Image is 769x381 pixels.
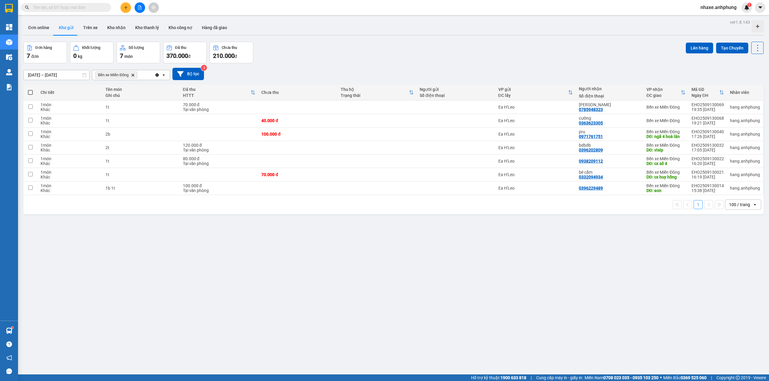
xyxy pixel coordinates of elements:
div: 0396202809 [579,148,603,152]
img: solution-icon [6,84,12,90]
div: bdbdb [579,143,640,148]
div: hang.anhphung [730,159,760,163]
div: hang.anhphung [730,118,760,123]
span: nhaxe.anhphung [696,4,741,11]
sup: 3 [201,65,207,71]
div: Ea H'Leo [498,145,573,150]
button: Đơn hàng7đơn [23,42,67,63]
span: Miền Bắc [663,374,707,381]
img: warehouse-icon [6,328,12,334]
div: 16:20 [DATE] [691,161,724,166]
div: Chi tiết [41,90,99,95]
div: Khác [41,107,99,112]
div: Bến xe Miền Đông [646,156,685,161]
svg: open [752,202,757,207]
div: 1 món [41,102,99,107]
div: VP nhận [646,87,681,92]
button: Kho công nợ [164,20,197,35]
button: Đơn online [23,20,54,35]
div: Số điện thoại [420,93,492,98]
div: Trạng thái [341,93,409,98]
button: Số lượng7món [117,42,160,63]
div: Bến xe Miền Đông [646,143,685,148]
div: tuyết nguyễn [579,102,640,107]
div: Tạo kho hàng mới [752,20,764,32]
sup: 1 [11,327,13,328]
span: 7 [27,52,30,59]
div: EHO2509130022 [691,156,724,161]
button: caret-down [755,2,765,13]
div: DĐ: visip [646,148,685,152]
button: Chưa thu210.000đ [210,42,253,63]
button: Tạo Chuyến [716,43,748,53]
button: aim [148,2,159,13]
div: 120.000 đ [183,143,256,148]
div: Khác [41,121,99,125]
div: Ea H'Leo [498,105,573,109]
div: 1 món [41,143,99,148]
button: Lên hàng [686,43,713,53]
div: 17:05 [DATE] [691,148,724,152]
img: warehouse-icon [6,54,12,60]
div: Khác [41,148,99,152]
span: Cung cấp máy in - giấy in: [536,374,583,381]
span: copyright [736,376,740,380]
div: 2b [105,132,177,136]
div: 1 món [41,183,99,188]
button: Kho gửi [54,20,78,35]
div: bé cẩm [579,170,640,175]
div: DĐ: eon [646,188,685,193]
button: plus [120,2,131,13]
div: Bến xe Miền Đông [646,105,685,109]
div: 0396229489 [579,186,603,190]
button: file-add [135,2,145,13]
div: 15:38 [DATE] [691,188,724,193]
div: Ngày ĐH [691,93,719,98]
svg: Clear all [155,73,160,77]
span: đơn [31,54,39,59]
div: Bến xe Miền Đông [646,170,685,175]
img: warehouse-icon [6,69,12,75]
div: 0363623305 [579,121,603,125]
img: dashboard-icon [6,24,12,30]
input: Selected Bến xe Miền Đông. [138,72,139,78]
th: Toggle SortBy [643,85,688,100]
div: 1t [105,159,177,163]
span: file-add [138,5,142,10]
div: Bến xe Miền Đông [646,129,685,134]
span: đ [235,54,237,59]
span: plus [124,5,128,10]
button: Kho nhận [102,20,130,35]
strong: 0369 525 060 [681,375,707,380]
div: EHO2509130021 [691,170,724,175]
span: Bến xe Miền Đông, close by backspace [95,71,137,79]
div: 1 món [41,156,99,161]
div: EHO2509130040 [691,129,724,134]
div: pru [579,129,640,134]
span: 210.000 [213,52,235,59]
div: Nhân viên [730,90,760,95]
div: 2t [105,145,177,150]
span: 1 [748,3,750,7]
div: Khối lượng [82,46,100,50]
div: EHO2509130069 [691,102,724,107]
div: 19:35 [DATE] [691,107,724,112]
div: 100 / trang [729,202,750,208]
div: Người gửi [420,87,492,92]
strong: 0708 023 035 - 0935 103 250 [603,375,658,380]
div: 40.000 đ [261,118,334,123]
button: Kho thanh lý [130,20,164,35]
div: 100.000 đ [261,132,334,136]
div: Khác [41,175,99,179]
div: Ghi chú [105,93,177,98]
span: 0 [73,52,77,59]
div: EHO2509130032 [691,143,724,148]
span: | [711,374,712,381]
span: caret-down [758,5,763,10]
div: Đã thu [175,46,186,50]
div: hang.anhphung [730,145,760,150]
div: Tên món [105,87,177,92]
span: ⚪️ [660,376,662,379]
div: Đã thu [183,87,251,92]
div: cường [579,116,640,121]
